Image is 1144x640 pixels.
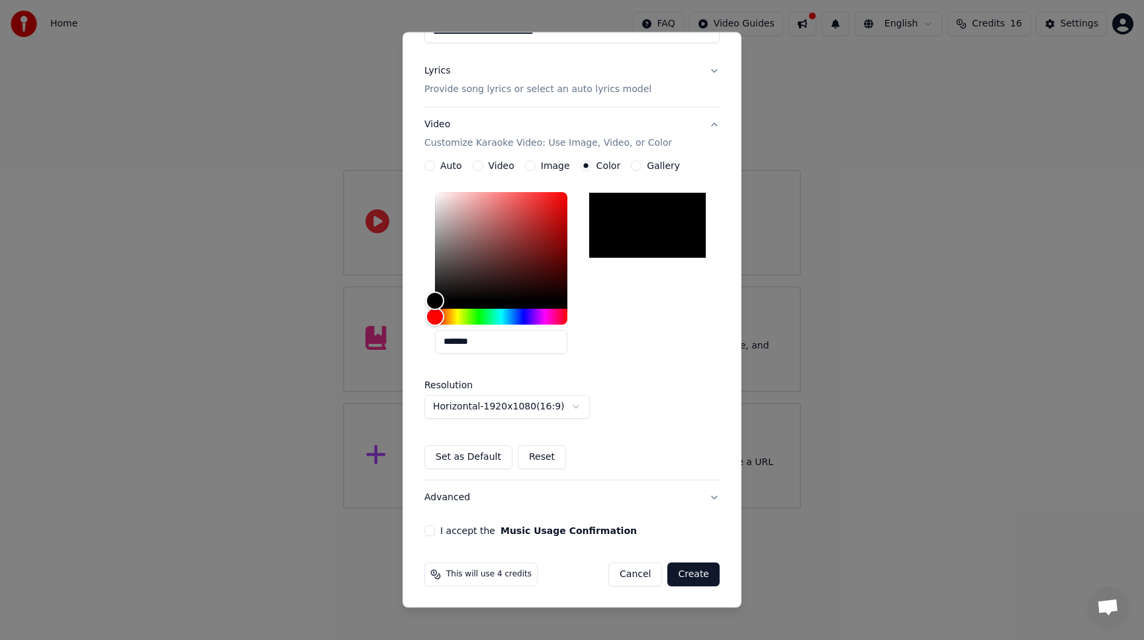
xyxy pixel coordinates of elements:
div: Color [435,192,567,301]
span: This will use 4 credits [446,569,532,580]
button: I accept the [501,526,637,535]
label: Image [541,161,570,170]
div: Video [424,118,672,150]
label: Auto [440,161,462,170]
label: Video [489,161,514,170]
p: Provide song lyrics or select an auto lyrics model [424,83,651,96]
button: Advanced [424,480,720,515]
button: Reset [518,445,566,469]
div: VideoCustomize Karaoke Video: Use Image, Video, or Color [424,160,720,480]
button: Set as Default [424,445,512,469]
label: Color [596,161,621,170]
div: Lyrics [424,64,450,78]
label: Resolution [424,380,557,390]
button: Create [667,562,720,586]
button: VideoCustomize Karaoke Video: Use Image, Video, or Color [424,107,720,160]
label: I accept the [440,526,637,535]
button: Cancel [608,562,662,586]
label: Gallery [647,161,680,170]
button: LyricsProvide song lyrics or select an auto lyrics model [424,54,720,107]
p: Customize Karaoke Video: Use Image, Video, or Color [424,136,672,150]
div: Hue [435,309,567,325]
